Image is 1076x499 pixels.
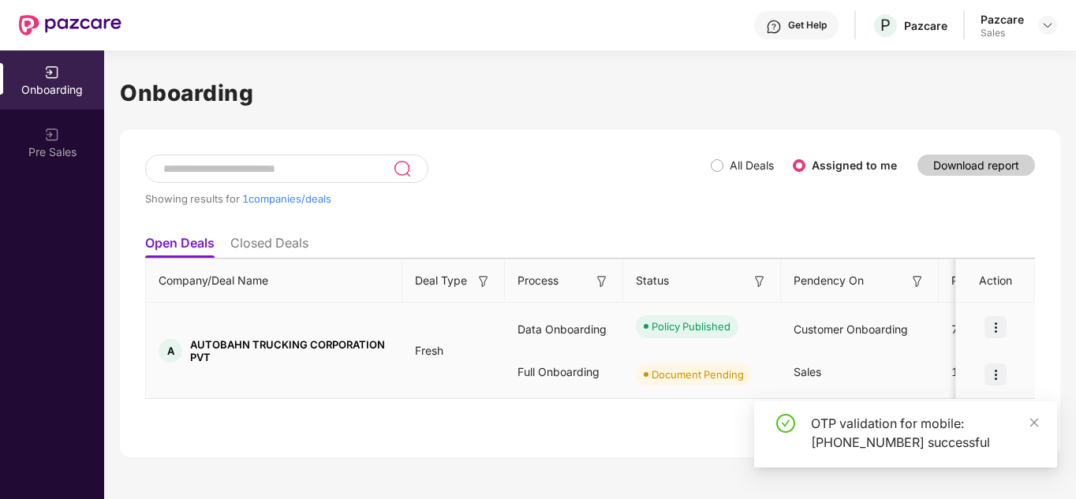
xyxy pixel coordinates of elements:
div: Pazcare [981,12,1024,27]
span: Deal Type [415,272,467,289]
span: Pendency [951,272,1032,289]
div: Full Onboarding [505,351,623,393]
div: Get Help [788,19,827,32]
div: Document Pending [652,367,744,382]
button: Download report [917,155,1035,176]
div: Sales [981,27,1024,39]
h1: Onboarding [120,76,1060,110]
span: Pendency On [794,272,864,289]
span: Sales [794,365,821,378]
span: 1 companies/deals [242,192,331,205]
div: Showing results for [145,192,711,205]
span: P [880,16,891,35]
img: New Pazcare Logo [19,15,121,35]
label: All Deals [730,158,774,172]
img: svg+xml;base64,PHN2ZyB3aWR0aD0iMTYiIGhlaWdodD0iMTYiIHZpZXdCb3g9IjAgMCAxNiAxNiIgZmlsbD0ibm9uZSIgeG... [910,274,925,289]
span: close [1029,417,1040,428]
div: Policy Published [652,318,730,334]
th: Company/Deal Name [146,259,402,303]
span: Process [517,272,559,289]
img: svg+xml;base64,PHN2ZyB3aWR0aD0iMjAiIGhlaWdodD0iMjAiIHZpZXdCb3g9IjAgMCAyMCAyMCIgZmlsbD0ibm9uZSIgeG... [44,65,60,80]
span: AUTOBAHN TRUCKING CORPORATION PVT [190,338,390,363]
img: svg+xml;base64,PHN2ZyB3aWR0aD0iMTYiIGhlaWdodD0iMTYiIHZpZXdCb3g9IjAgMCAxNiAxNiIgZmlsbD0ibm9uZSIgeG... [752,274,768,289]
span: Status [636,272,669,289]
div: 7 days [939,308,1057,351]
li: Open Deals [145,235,215,258]
img: svg+xml;base64,PHN2ZyB3aWR0aD0iMjAiIGhlaWdodD0iMjAiIHZpZXdCb3g9IjAgMCAyMCAyMCIgZmlsbD0ibm9uZSIgeG... [44,127,60,143]
img: svg+xml;base64,PHN2ZyBpZD0iSGVscC0zMngzMiIgeG1sbnM9Imh0dHA6Ly93d3cudzMub3JnLzIwMDAvc3ZnIiB3aWR0aD... [766,19,782,35]
span: check-circle [776,414,795,433]
img: icon [984,316,1007,338]
span: Customer Onboarding [794,322,908,336]
div: 11 days [939,351,1057,393]
img: svg+xml;base64,PHN2ZyBpZD0iRHJvcGRvd24tMzJ4MzIiIHhtbG5zPSJodHRwOi8vd3d3LnczLm9yZy8yMDAwL3N2ZyIgd2... [1041,19,1054,32]
li: Closed Deals [230,235,308,258]
div: Data Onboarding [505,308,623,351]
img: svg+xml;base64,PHN2ZyB3aWR0aD0iMTYiIGhlaWdodD0iMTYiIHZpZXdCb3g9IjAgMCAxNiAxNiIgZmlsbD0ibm9uZSIgeG... [476,274,491,289]
span: Fresh [402,344,456,357]
img: svg+xml;base64,PHN2ZyB3aWR0aD0iMjQiIGhlaWdodD0iMjUiIHZpZXdCb3g9IjAgMCAyNCAyNSIgZmlsbD0ibm9uZSIgeG... [393,159,411,178]
div: OTP validation for mobile: [PHONE_NUMBER] successful [811,414,1038,452]
th: Action [956,259,1035,303]
img: icon [984,363,1007,385]
label: Assigned to me [812,158,897,172]
th: Pendency [939,259,1057,303]
div: A [159,339,182,363]
div: Pazcare [904,18,947,33]
img: svg+xml;base64,PHN2ZyB3aWR0aD0iMTYiIGhlaWdodD0iMTYiIHZpZXdCb3g9IjAgMCAxNiAxNiIgZmlsbD0ibm9uZSIgeG... [594,274,610,289]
